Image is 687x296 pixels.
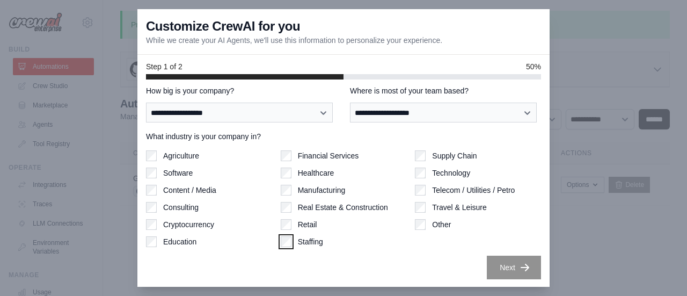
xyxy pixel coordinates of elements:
[350,85,541,96] label: Where is most of your team based?
[163,236,196,247] label: Education
[163,202,199,213] label: Consulting
[298,202,388,213] label: Real Estate & Construction
[526,61,541,72] span: 50%
[432,185,515,196] label: Telecom / Utilities / Petro
[298,150,359,161] label: Financial Services
[146,85,337,96] label: How big is your company?
[298,185,346,196] label: Manufacturing
[487,256,541,279] button: Next
[163,150,199,161] label: Agriculture
[163,219,214,230] label: Cryptocurrency
[298,236,323,247] label: Staffing
[432,219,451,230] label: Other
[146,131,541,142] label: What industry is your company in?
[432,150,477,161] label: Supply Chain
[146,35,442,46] p: While we create your AI Agents, we'll use this information to personalize your experience.
[146,18,300,35] h3: Customize CrewAI for you
[298,168,334,178] label: Healthcare
[298,219,317,230] label: Retail
[432,168,470,178] label: Technology
[163,185,216,196] label: Content / Media
[146,61,182,72] span: Step 1 of 2
[163,168,193,178] label: Software
[432,202,486,213] label: Travel & Leisure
